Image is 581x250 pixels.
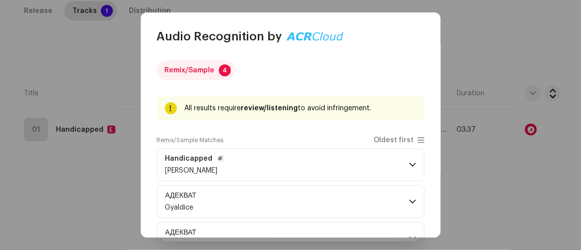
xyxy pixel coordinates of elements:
strong: review/listening [241,105,298,112]
strong: АДЕКВАТ [165,192,196,200]
span: Oldest first [374,137,414,144]
span: Lil Muillet [165,167,218,174]
label: Remix/Sample Matches [157,136,224,144]
strong: Handicapped [165,155,213,163]
div: Remix/Sample [165,60,215,80]
strong: АДЕКВАТ [165,229,196,237]
p-accordion-header: АДЕКВАТGyaldice [157,185,425,218]
p-togglebutton: Oldest first [374,136,425,144]
span: АДЕКВАТ [165,192,208,200]
span: Audio Recognition by [157,28,282,44]
span: Handicapped [165,155,225,163]
div: All results require to avoid infringement. [185,102,417,114]
span: Gyaldice [165,204,194,211]
p-accordion-header: Handicapped[PERSON_NAME] [157,148,425,181]
span: АДЕКВАТ [165,229,208,237]
p-badge: 4 [219,64,231,76]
